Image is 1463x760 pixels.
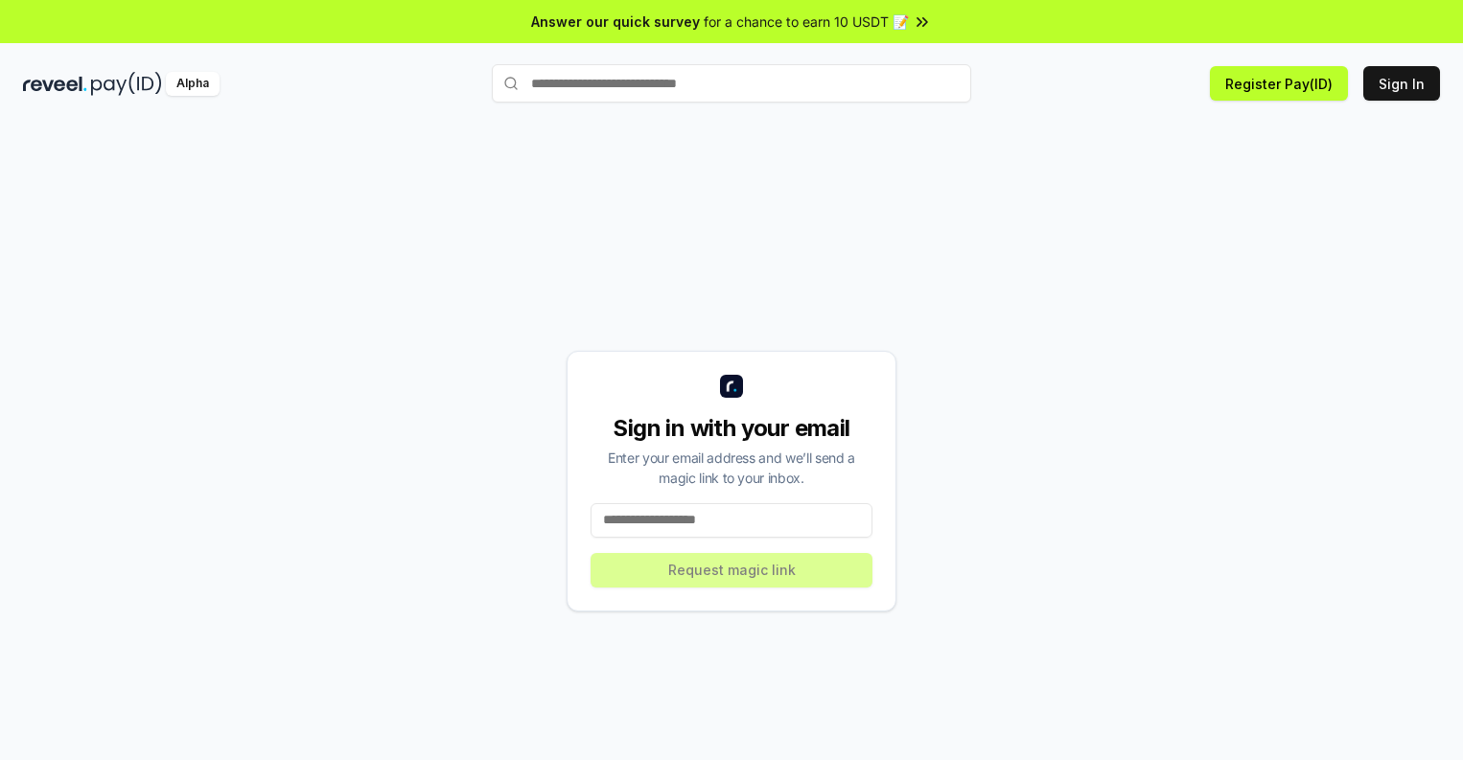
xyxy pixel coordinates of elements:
div: Sign in with your email [591,413,872,444]
button: Sign In [1363,66,1440,101]
button: Register Pay(ID) [1210,66,1348,101]
div: Alpha [166,72,220,96]
span: for a chance to earn 10 USDT 📝 [704,12,909,32]
div: Enter your email address and we’ll send a magic link to your inbox. [591,448,872,488]
img: pay_id [91,72,162,96]
img: reveel_dark [23,72,87,96]
span: Answer our quick survey [531,12,700,32]
img: logo_small [720,375,743,398]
